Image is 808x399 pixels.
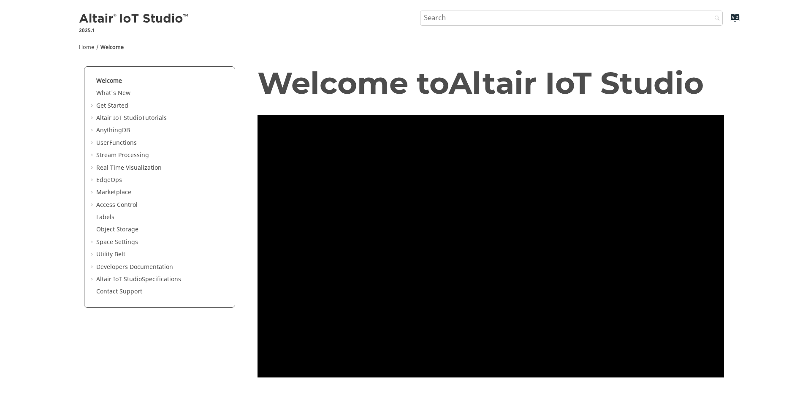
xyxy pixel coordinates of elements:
[258,66,724,100] h1: Welcome to
[449,64,704,101] span: Altair IoT Studio
[96,89,130,98] a: What's New
[96,138,137,147] a: UserFunctions
[89,176,96,185] span: Expand EdgeOps
[96,151,149,160] a: Stream Processing
[96,188,131,197] a: Marketplace
[716,17,735,26] a: Go to index terms page
[89,139,96,147] span: Expand UserFunctions
[96,176,122,185] a: EdgeOps
[79,27,190,34] p: 2025.1
[100,43,124,51] a: Welcome
[96,213,114,222] a: Labels
[96,250,125,259] a: Utility Belt
[96,76,122,85] a: Welcome
[89,151,96,160] span: Expand Stream Processing
[96,126,130,135] a: AnythingDB
[89,114,96,122] span: Expand Altair IoT StudioTutorials
[89,250,96,259] span: Expand Utility Belt
[89,188,96,197] span: Expand Marketplace
[96,275,142,284] span: Altair IoT Studio
[89,164,96,172] span: Expand Real Time Visualization
[96,114,167,122] a: Altair IoT StudioTutorials
[89,126,96,135] span: Expand AnythingDB
[96,163,162,172] a: Real Time Visualization
[96,225,138,234] a: Object Storage
[420,11,723,26] input: Search query
[89,102,96,110] span: Expand Get Started
[89,77,230,296] ul: Table of Contents
[89,201,96,209] span: Expand Access Control
[89,263,96,271] span: Expand Developers Documentation
[703,11,727,27] button: Search
[66,36,742,54] nav: Tools
[96,287,142,296] a: Contact Support
[96,101,128,110] a: Get Started
[96,263,173,271] a: Developers Documentation
[89,238,96,247] span: Expand Space Settings
[89,275,96,284] span: Expand Altair IoT StudioSpecifications
[96,201,138,209] a: Access Control
[96,275,181,284] a: Altair IoT StudioSpecifications
[79,43,94,51] a: Home
[96,238,138,247] a: Space Settings
[79,12,190,26] img: Altair IoT Studio
[109,138,137,147] span: Functions
[96,114,142,122] span: Altair IoT Studio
